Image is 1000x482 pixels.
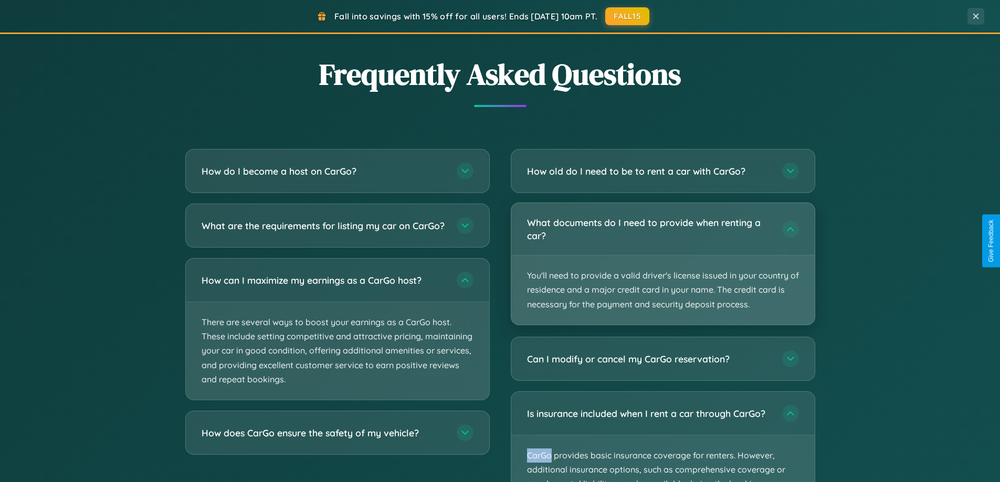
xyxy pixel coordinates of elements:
[527,216,772,242] h3: What documents do I need to provide when renting a car?
[202,165,446,178] h3: How do I become a host on CarGo?
[511,255,815,325] p: You'll need to provide a valid driver's license issued in your country of residence and a major c...
[334,11,597,22] span: Fall into savings with 15% off for all users! Ends [DATE] 10am PT.
[186,302,489,400] p: There are several ways to boost your earnings as a CarGo host. These include setting competitive ...
[987,220,995,262] div: Give Feedback
[605,7,649,25] button: FALL15
[527,407,772,420] h3: Is insurance included when I rent a car through CarGo?
[185,54,815,94] h2: Frequently Asked Questions
[202,274,446,287] h3: How can I maximize my earnings as a CarGo host?
[527,165,772,178] h3: How old do I need to be to rent a car with CarGo?
[202,219,446,232] h3: What are the requirements for listing my car on CarGo?
[202,426,446,440] h3: How does CarGo ensure the safety of my vehicle?
[527,352,772,366] h3: Can I modify or cancel my CarGo reservation?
